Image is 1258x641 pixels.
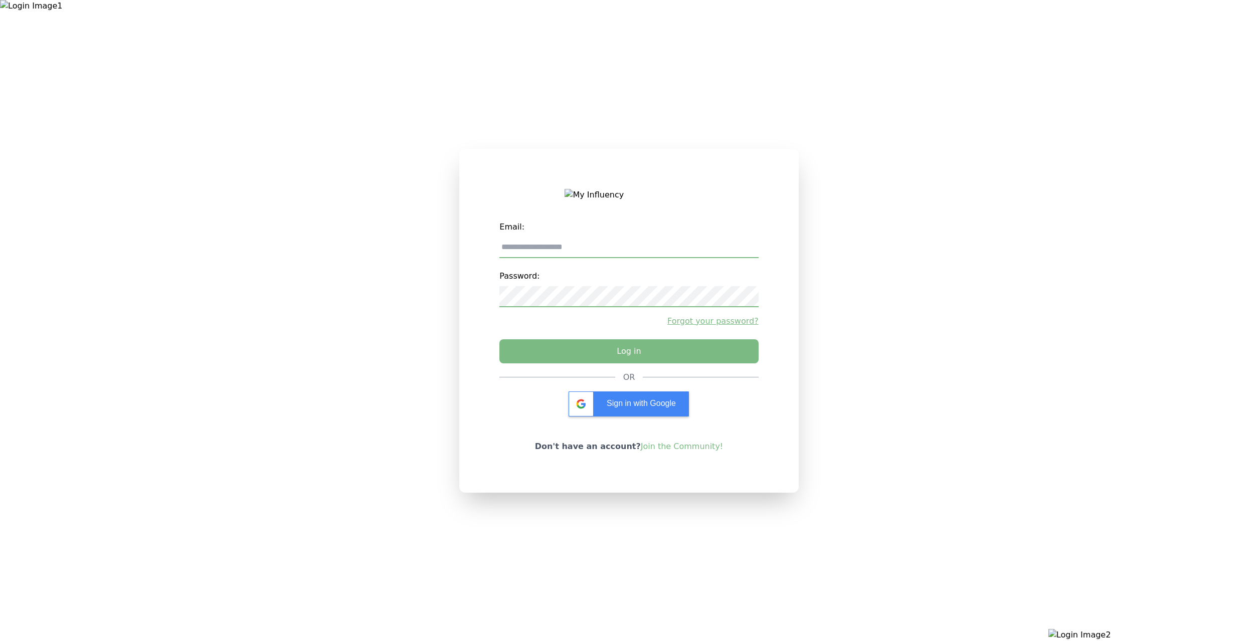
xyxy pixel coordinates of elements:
[499,339,758,363] button: Log in
[565,189,693,201] img: My Influency
[499,217,758,237] label: Email:
[1048,629,1258,641] img: Login Image2
[569,391,689,416] div: Sign in with Google
[499,315,758,327] a: Forgot your password?
[499,266,758,286] label: Password:
[535,441,724,453] p: Don't have an account?
[607,399,676,407] span: Sign in with Google
[623,371,635,383] div: OR
[641,442,724,451] a: Join the Community!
